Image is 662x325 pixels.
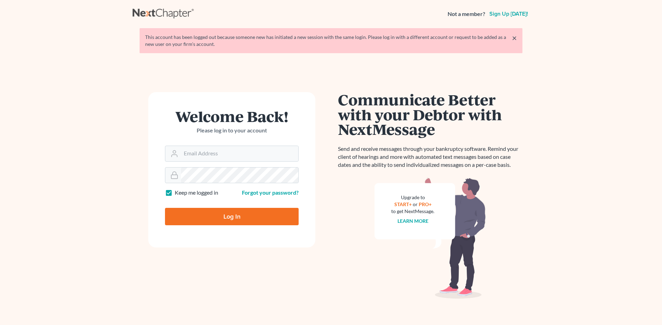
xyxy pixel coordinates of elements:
p: Send and receive messages through your bankruptcy software. Remind your client of hearings and mo... [338,145,522,169]
span: or [413,201,418,207]
label: Keep me logged in [175,189,218,197]
div: This account has been logged out because someone new has initiated a new session with the same lo... [145,34,517,48]
strong: Not a member? [448,10,485,18]
img: nextmessage_bg-59042aed3d76b12b5cd301f8e5b87938c9018125f34e5fa2b7a6b67550977c72.svg [375,177,486,299]
a: Learn more [397,218,428,224]
input: Email Address [181,146,298,161]
div: to get NextMessage. [391,208,434,215]
h1: Communicate Better with your Debtor with NextMessage [338,92,522,137]
h1: Welcome Back! [165,109,299,124]
p: Please log in to your account [165,127,299,135]
div: Upgrade to [391,194,434,201]
a: Sign up [DATE]! [488,11,529,17]
a: Forgot your password? [242,189,299,196]
a: START+ [394,201,412,207]
input: Log In [165,208,299,225]
a: PRO+ [419,201,432,207]
a: × [512,34,517,42]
